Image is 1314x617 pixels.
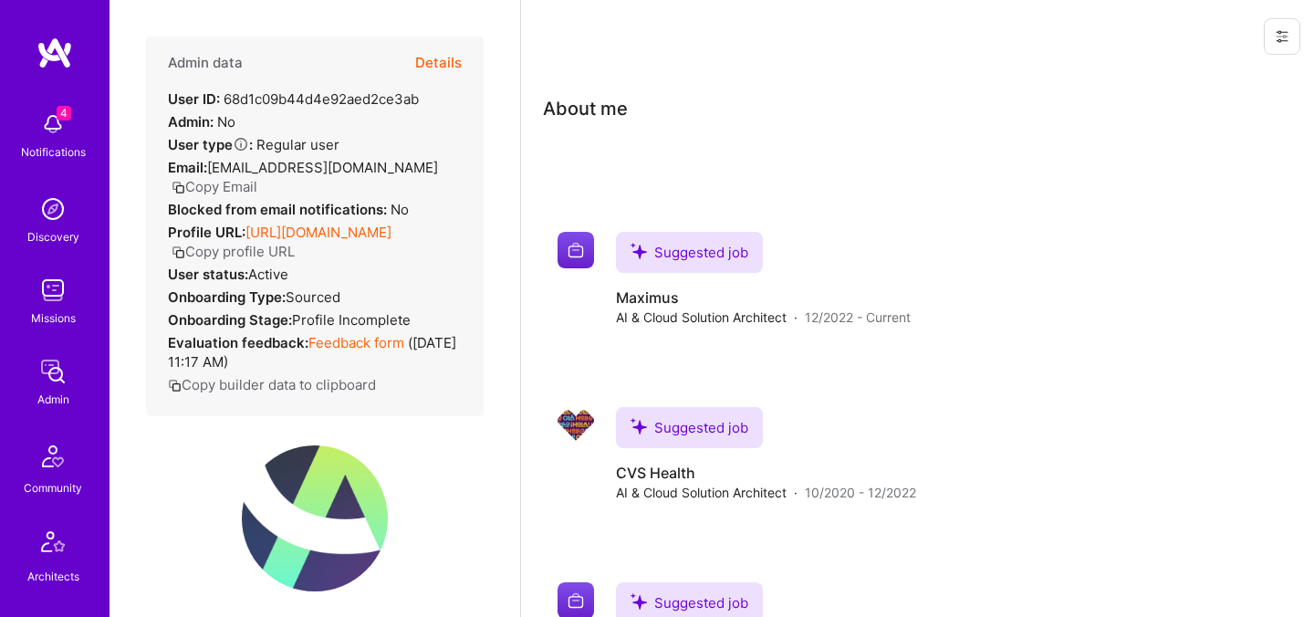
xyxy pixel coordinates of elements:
strong: Evaluation feedback: [168,334,308,351]
span: 10/2020 - 12/2022 [805,483,916,502]
i: icon Copy [172,181,185,194]
strong: Admin: [168,113,214,131]
div: About me [543,95,628,122]
h4: Admin data [168,55,243,71]
img: Community [31,434,75,478]
div: Notifications [21,142,86,162]
button: Copy Email [172,177,257,196]
i: icon SuggestedTeams [631,418,647,434]
div: Community [24,478,82,497]
span: · [794,483,798,502]
span: sourced [286,288,340,306]
div: Suggested job [616,407,763,448]
strong: Email: [168,159,207,176]
img: bell [35,106,71,142]
button: Copy profile URL [172,242,295,261]
img: Company logo [558,407,594,444]
img: teamwork [35,272,71,308]
a: [URL][DOMAIN_NAME] [245,224,391,241]
img: logo [36,37,73,69]
i: icon SuggestedTeams [631,243,647,259]
i: icon Copy [172,246,185,259]
button: Copy builder data to clipboard [168,375,376,394]
strong: Blocked from email notifications: [168,201,391,218]
h4: Maximus [616,288,911,308]
img: Company logo [558,232,594,268]
strong: Onboarding Type: [168,288,286,306]
strong: Onboarding Stage: [168,311,292,329]
div: Missions [31,308,76,328]
span: 4 [57,106,71,120]
div: Admin [37,390,69,409]
strong: User ID: [168,90,220,108]
span: · [794,308,798,327]
strong: User type : [168,136,253,153]
div: Suggested job [616,232,763,273]
div: Architects [27,567,79,586]
div: Regular user [168,135,339,154]
div: 68d1c09b44d4e92aed2ce3ab [168,89,419,109]
img: User Avatar [242,445,388,591]
i: Help [233,136,249,152]
button: Details [415,37,462,89]
span: [EMAIL_ADDRESS][DOMAIN_NAME] [207,159,438,176]
img: discovery [35,191,71,227]
h4: CVS Health [616,463,916,483]
i: icon SuggestedTeams [631,593,647,610]
span: 12/2022 - Current [805,308,911,327]
i: icon Copy [168,379,182,392]
strong: Profile URL: [168,224,245,241]
span: Active [248,266,288,283]
img: admin teamwork [35,353,71,390]
span: AI & Cloud Solution Architect [616,308,787,327]
div: No [168,112,235,131]
img: Architects [31,523,75,567]
span: AI & Cloud Solution Architect [616,483,787,502]
span: Profile Incomplete [292,311,411,329]
div: No [168,200,409,219]
div: Discovery [27,227,79,246]
div: ( [DATE] 11:17 AM ) [168,333,462,371]
strong: User status: [168,266,248,283]
a: Feedback form [308,334,404,351]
